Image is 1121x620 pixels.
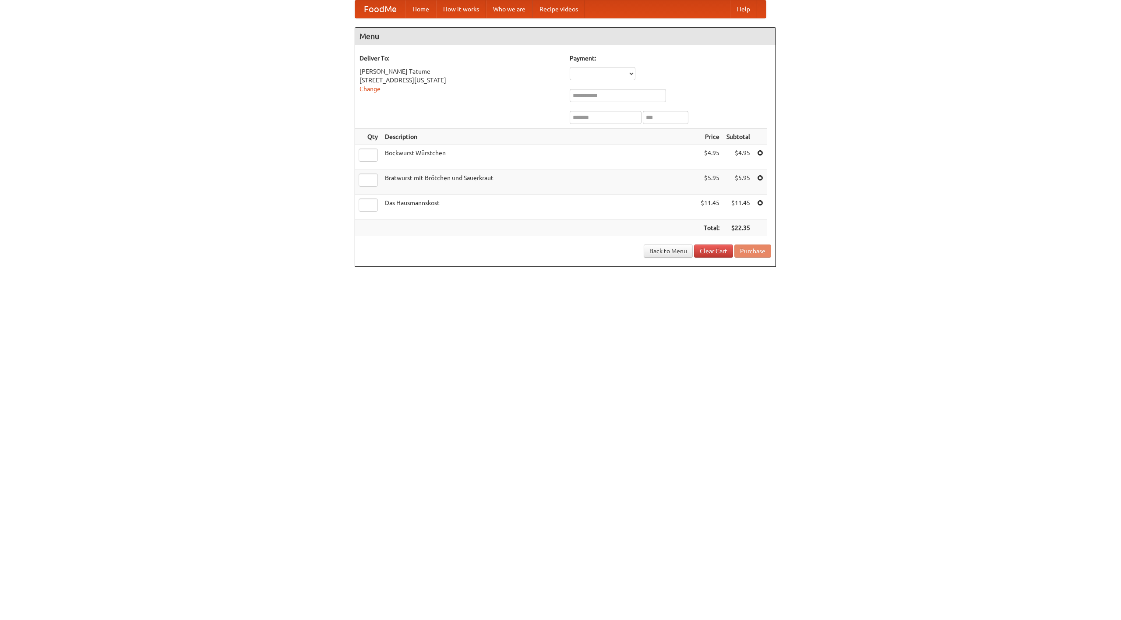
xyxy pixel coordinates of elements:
[697,170,723,195] td: $5.95
[436,0,486,18] a: How it works
[723,129,754,145] th: Subtotal
[360,67,561,76] div: [PERSON_NAME] Tatume
[734,244,771,258] button: Purchase
[570,54,771,63] h5: Payment:
[355,129,381,145] th: Qty
[360,54,561,63] h5: Deliver To:
[355,0,405,18] a: FoodMe
[723,195,754,220] td: $11.45
[405,0,436,18] a: Home
[360,76,561,85] div: [STREET_ADDRESS][US_STATE]
[381,129,697,145] th: Description
[644,244,693,258] a: Back to Menu
[381,170,697,195] td: Bratwurst mit Brötchen und Sauerkraut
[381,145,697,170] td: Bockwurst Würstchen
[486,0,532,18] a: Who we are
[723,170,754,195] td: $5.95
[697,195,723,220] td: $11.45
[730,0,757,18] a: Help
[723,220,754,236] th: $22.35
[355,28,776,45] h4: Menu
[697,145,723,170] td: $4.95
[697,220,723,236] th: Total:
[694,244,733,258] a: Clear Cart
[697,129,723,145] th: Price
[723,145,754,170] td: $4.95
[532,0,585,18] a: Recipe videos
[381,195,697,220] td: Das Hausmannskost
[360,85,381,92] a: Change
